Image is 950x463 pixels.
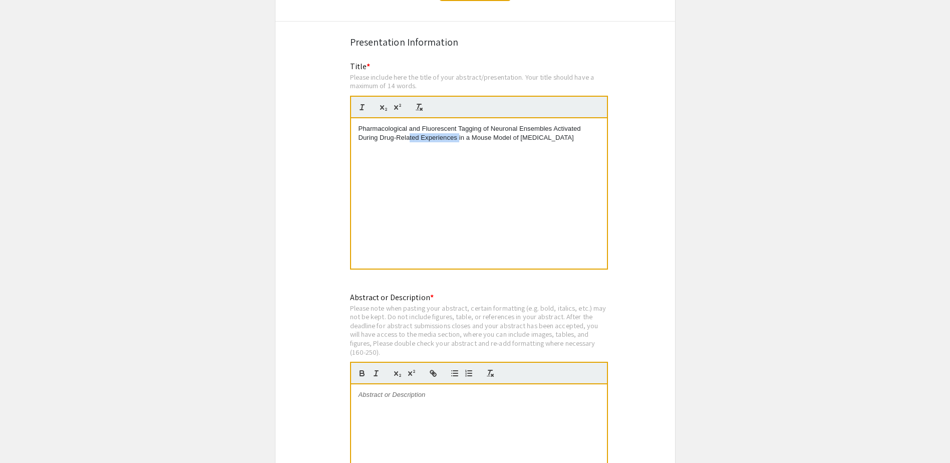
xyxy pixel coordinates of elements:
[359,124,599,143] p: Pharmacological and Fluorescent Tagging of Neuronal Ensembles Activated During Drug-Related Exper...
[8,418,43,455] iframe: Chat
[350,304,608,357] div: Please note when pasting your abstract, certain formatting (e.g. bold, italics, etc.) may not be ...
[350,35,600,50] div: Presentation Information
[350,292,434,303] mat-label: Abstract or Description
[350,61,371,72] mat-label: Title
[350,73,608,90] div: Please include here the title of your abstract/presentation. Your title should have a maximum of ...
